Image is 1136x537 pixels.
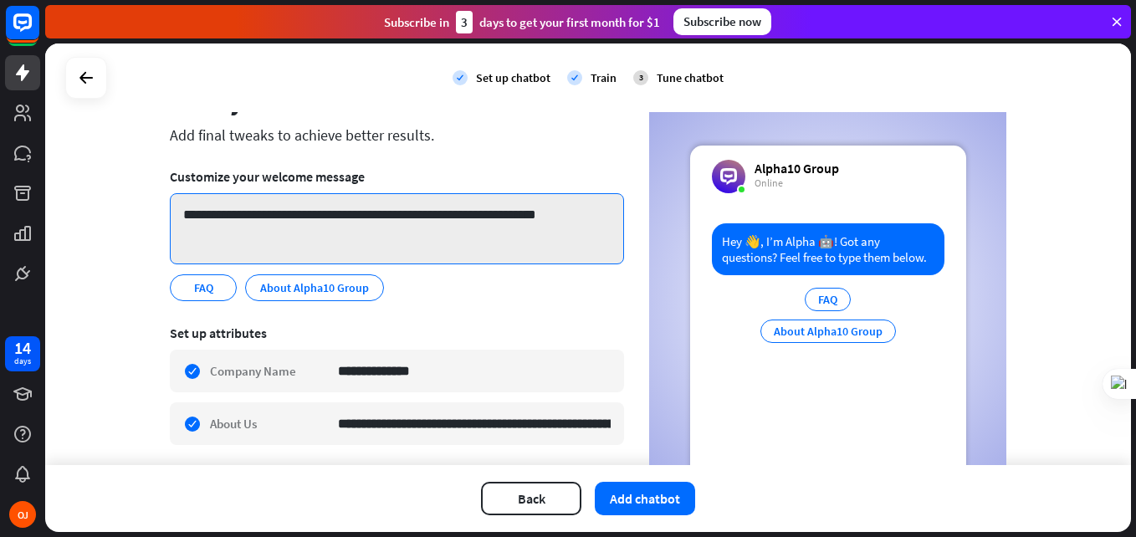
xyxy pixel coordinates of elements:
[673,8,771,35] div: Subscribe now
[476,70,550,85] div: Set up chatbot
[170,125,624,145] div: Add final tweaks to achieve better results.
[170,325,624,341] div: Set up attributes
[456,11,473,33] div: 3
[755,176,839,190] div: Online
[258,279,371,297] span: About Alpha10 Group
[633,70,648,85] div: 3
[712,223,944,275] div: Hey 👋, I’m Alpha 🤖! Got any questions? Feel free to type them below.
[591,70,617,85] div: Train
[192,279,215,297] span: FAQ
[384,11,660,33] div: Subscribe in days to get your first month for $1
[760,320,896,343] div: About Alpha10 Group
[595,482,695,515] button: Add chatbot
[755,160,839,176] div: Alpha10 Group
[170,168,624,185] div: Customize your welcome message
[453,70,468,85] i: check
[5,336,40,371] a: 14 days
[805,288,851,311] div: FAQ
[657,70,724,85] div: Tune chatbot
[14,355,31,367] div: days
[13,7,64,57] button: Open LiveChat chat widget
[567,70,582,85] i: check
[481,482,581,515] button: Back
[14,340,31,355] div: 14
[9,501,36,528] div: OJ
